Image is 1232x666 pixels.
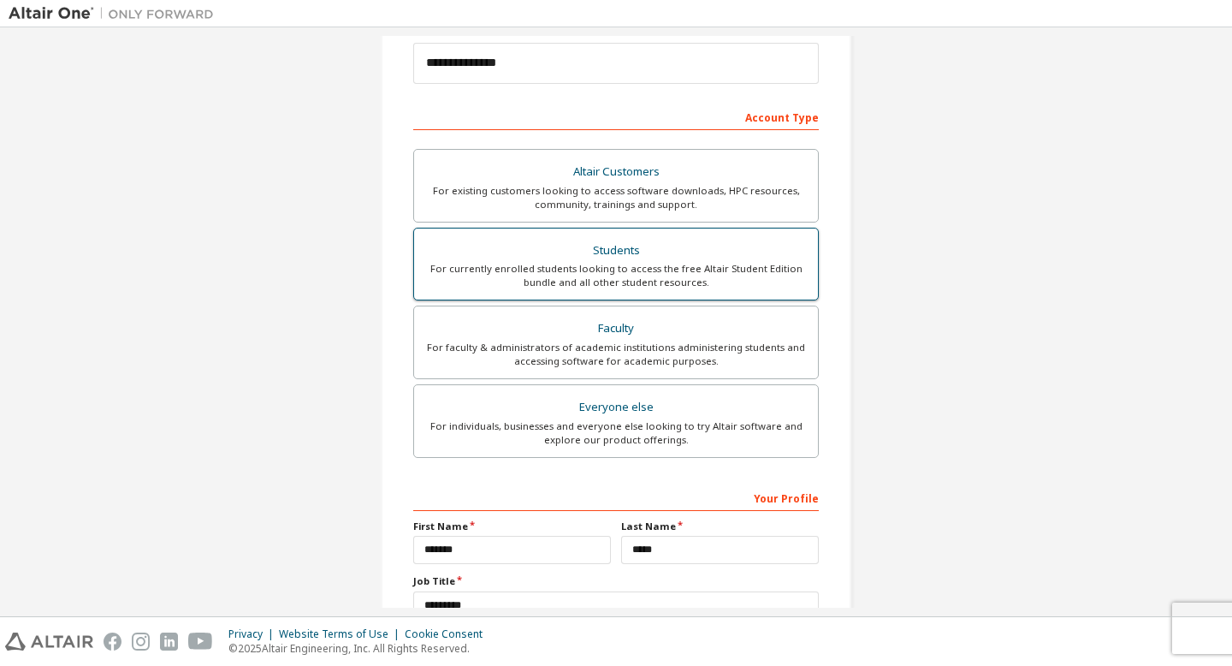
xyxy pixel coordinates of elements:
[104,633,121,651] img: facebook.svg
[132,633,150,651] img: instagram.svg
[413,520,611,533] label: First Name
[413,574,819,588] label: Job Title
[413,484,819,511] div: Your Profile
[424,341,808,368] div: For faculty & administrators of academic institutions administering students and accessing softwa...
[424,317,808,341] div: Faculty
[424,184,808,211] div: For existing customers looking to access software downloads, HPC resources, community, trainings ...
[424,395,808,419] div: Everyone else
[228,641,493,656] p: © 2025 Altair Engineering, Inc. All Rights Reserved.
[424,239,808,263] div: Students
[160,633,178,651] img: linkedin.svg
[405,627,493,641] div: Cookie Consent
[9,5,222,22] img: Altair One
[413,103,819,130] div: Account Type
[5,633,93,651] img: altair_logo.svg
[621,520,819,533] label: Last Name
[188,633,213,651] img: youtube.svg
[424,419,808,447] div: For individuals, businesses and everyone else looking to try Altair software and explore our prod...
[424,262,808,289] div: For currently enrolled students looking to access the free Altair Student Edition bundle and all ...
[228,627,279,641] div: Privacy
[279,627,405,641] div: Website Terms of Use
[424,160,808,184] div: Altair Customers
